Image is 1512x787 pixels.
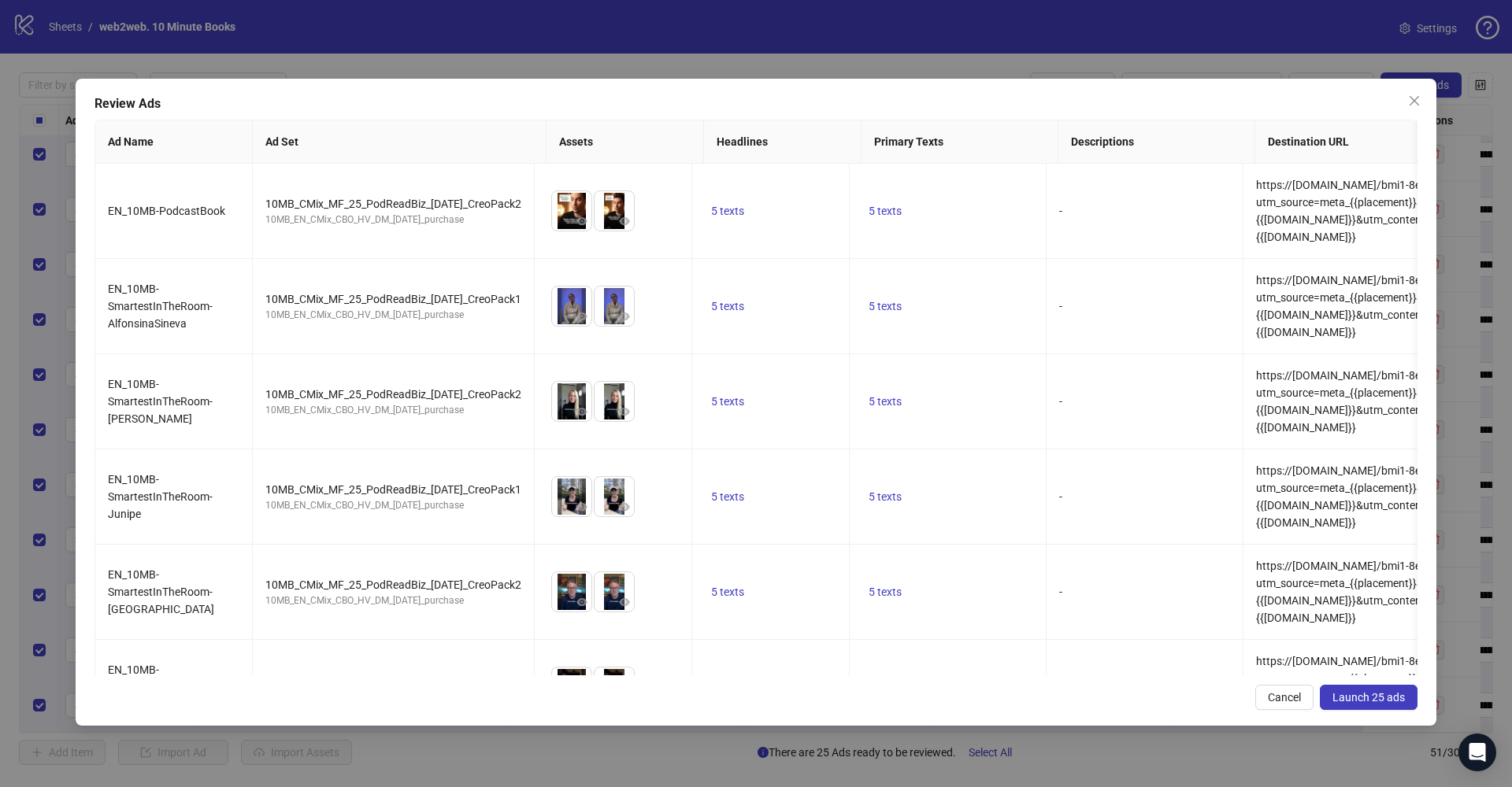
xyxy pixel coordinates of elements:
button: 5 texts [862,487,908,506]
div: 10MB_EN_CMix_CBO_HV_DM_[DATE]_purchase [265,212,521,227]
span: 5 texts [711,490,744,503]
span: Launch 25 ads [1332,691,1405,704]
span: 5 texts [711,300,744,312]
span: eye [576,311,587,322]
span: 5 texts [711,205,744,217]
button: 5 texts [862,392,908,411]
span: 5 texts [869,586,902,598]
span: eye [619,597,630,608]
img: Asset 2 [595,667,634,707]
span: 5 texts [869,205,902,217]
div: 10MB_CMix_MF_25_PodReadBiz_[DATE]_CreoPack1 [265,481,521,498]
th: Assets [547,120,704,164]
button: 5 texts [705,582,750,601]
button: 5 texts [862,297,908,316]
button: Preview [615,307,634,326]
div: 10MB_CMix_MF_25_PodReadBiz_[DATE]_CreoPack2 [265,576,521,593]
th: Ad Set [253,120,547,164]
button: Preview [573,307,591,326]
th: Descriptions [1058,120,1255,164]
span: EN_10MB-SmartestInTheRoom-Junipe [108,473,213,520]
span: - [1059,395,1062,408]
button: 5 texts [705,201,750,220]
span: - [1059,586,1062,598]
span: EN_10MB-PodcastBook [108,205,225,217]
button: Preview [573,593,591,611]
span: 5 texts [711,586,744,598]
button: Preview [615,593,634,611]
img: Asset 2 [595,382,634,421]
span: EN_10MB-SmartestInTheRoom-AlfonsinaSineva [108,283,213,330]
div: 10MB_CMix_MF_25_PodReadBiz_[DATE]_CreoPack1 [265,671,521,689]
span: - [1059,300,1062,312]
span: eye [576,406,587,417]
button: Preview [615,402,634,421]
button: 5 texts [862,582,908,601]
span: eye [576,216,587,227]
div: 10MB_CMix_MF_25_PodReadBiz_[DATE]_CreoPack1 [265,290,521,308]
img: Asset 1 [552,382,591,421]
button: Launch 25 ads [1320,685,1417,710]
span: 5 texts [711,395,744,408]
span: - [1059,205,1062,217]
button: 5 texts [705,392,750,411]
button: Close [1402,88,1427,113]
button: Cancel [1255,685,1314,710]
span: - [1059,490,1062,503]
span: EN_10MB-SmartestInTheRoom-[GEOGRAPHIC_DATA] [108,568,214,615]
button: 5 texts [705,297,750,316]
button: 5 texts [862,201,908,220]
div: 10MB_EN_CMix_CBO_HV_DM_[DATE]_purchase [265,593,521,608]
div: Open Intercom Messenger [1458,733,1496,771]
span: eye [619,501,630,512]
th: Headlines [704,120,862,164]
button: 5 texts [705,487,750,506]
span: EN_10MB-SmartestInTheRoom-[PERSON_NAME] [108,663,213,711]
span: eye [619,216,630,227]
span: close [1408,94,1421,107]
img: Asset 2 [595,572,634,611]
span: eye [576,501,587,512]
img: Asset 1 [552,477,591,516]
button: Preview [573,497,591,516]
div: Review Ads [94,94,1417,113]
div: 10MB_CMix_MF_25_PodReadBiz_[DATE]_CreoPack2 [265,195,521,212]
span: Cancel [1268,691,1301,704]
span: EN_10MB-SmartestInTheRoom-[PERSON_NAME] [108,378,213,425]
span: 5 texts [869,395,902,408]
th: Primary Texts [862,120,1058,164]
button: Preview [615,497,634,516]
button: Preview [573,212,591,231]
button: Preview [573,402,591,421]
img: Asset 1 [552,286,591,326]
div: 10MB_EN_CMix_CBO_HV_DM_[DATE]_purchase [265,498,521,513]
div: 10MB_EN_CMix_CBO_HV_DM_[DATE]_purchase [265,403,521,418]
span: eye [576,597,587,608]
span: eye [619,311,630,322]
img: Asset 2 [595,286,634,326]
img: Asset 1 [552,667,591,707]
img: Asset 2 [595,477,634,516]
span: eye [619,406,630,417]
span: 5 texts [869,300,902,312]
img: Asset 1 [552,191,591,231]
span: 5 texts [869,490,902,503]
div: 10MB_EN_CMix_CBO_HV_DM_[DATE]_purchase [265,308,521,323]
div: 10MB_CMix_MF_25_PodReadBiz_[DATE]_CreoPack2 [265,386,521,403]
button: Preview [615,212,634,231]
th: Ad Name [95,120,253,164]
img: Asset 1 [552,572,591,611]
img: Asset 2 [595,191,634,231]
